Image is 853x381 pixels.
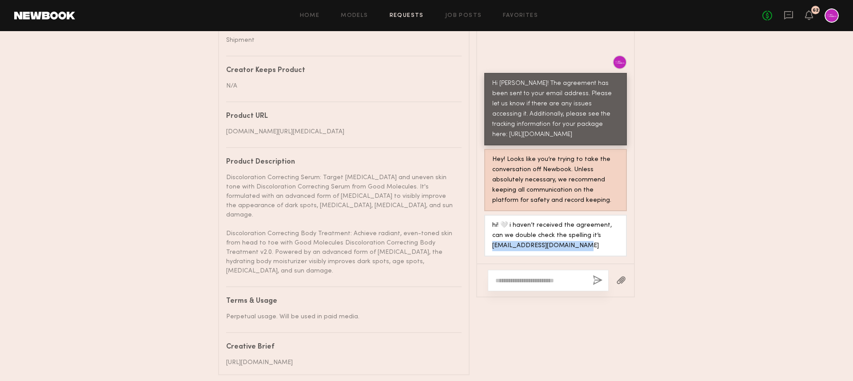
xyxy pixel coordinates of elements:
[226,312,455,321] div: Perpetual usage. Will be used in paid media.
[226,113,455,120] div: Product URL
[445,13,482,19] a: Job Posts
[813,8,819,13] div: 62
[390,13,424,19] a: Requests
[503,13,538,19] a: Favorites
[300,13,320,19] a: Home
[226,173,455,276] div: Discoloration Correcting Serum: Target [MEDICAL_DATA] and uneven skin tone with Discoloration Cor...
[226,358,455,367] div: [URL][DOMAIN_NAME]
[492,155,619,206] div: Hey! Looks like you’re trying to take the conversation off Newbook. Unless absolutely necessary, ...
[226,36,455,45] div: Shipment
[226,81,337,91] div: N/A
[226,344,455,351] div: Creative Brief
[226,159,455,166] div: Product Description
[341,13,368,19] a: Models
[226,127,455,136] div: [DOMAIN_NAME][URL][MEDICAL_DATA]
[492,221,619,251] div: hi! 🤍 i haven’t received the agreement, can we double check the spelling it’s [EMAIL_ADDRESS][DOM...
[226,298,455,305] div: Terms & Usage
[492,79,619,140] div: Hi [PERSON_NAME]! The agreement has been sent to your email address. Please let us know if there ...
[226,67,337,74] div: Creator Keeps Product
